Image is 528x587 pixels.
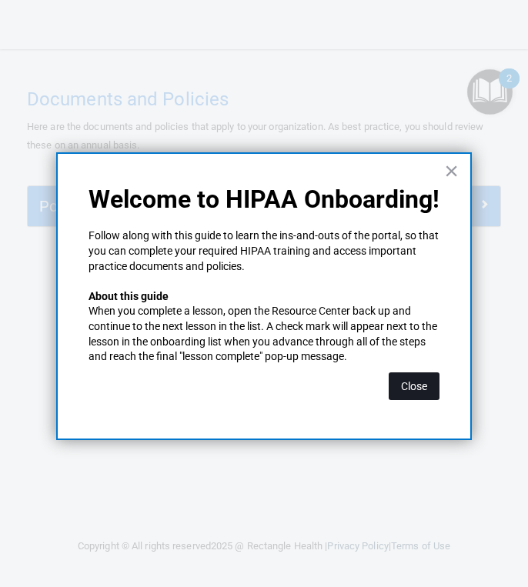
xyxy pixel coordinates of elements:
p: Follow along with this guide to learn the ins-and-outs of the portal, so that you can complete yo... [89,228,439,274]
button: Close [444,158,459,183]
strong: About this guide [89,290,169,302]
button: Close [389,372,439,400]
p: Welcome to HIPAA Onboarding! [89,185,439,214]
p: When you complete a lesson, open the Resource Center back up and continue to the next lesson in t... [89,304,439,364]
